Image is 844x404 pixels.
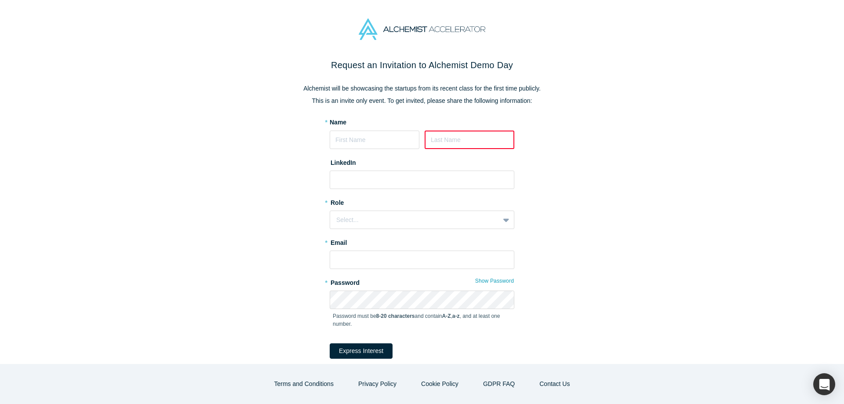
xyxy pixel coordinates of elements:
input: Last Name [425,131,514,149]
h2: Request an Invitation to Alchemist Demo Day [237,58,607,72]
button: Contact Us [530,376,579,392]
label: Email [330,235,514,247]
input: First Name [330,131,419,149]
p: Password must be and contain , , and at least one number. [333,312,511,328]
button: Terms and Conditions [265,376,343,392]
p: This is an invite only event. To get invited, please share the following information: [237,96,607,106]
label: Name [330,118,346,127]
label: Password [330,275,514,288]
button: Express Interest [330,343,393,359]
strong: A-Z [442,313,451,319]
button: Show Password [475,275,514,287]
a: GDPR FAQ [474,376,524,392]
label: Role [330,195,514,207]
label: LinkedIn [330,155,356,167]
button: Cookie Policy [412,376,468,392]
p: Alchemist will be showcasing the startups from its recent class for the first time publicly. [237,84,607,93]
div: Select... [336,215,493,225]
strong: a-z [452,313,460,319]
button: Privacy Policy [349,376,406,392]
img: Alchemist Accelerator Logo [359,18,485,40]
strong: 8-20 characters [376,313,415,319]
